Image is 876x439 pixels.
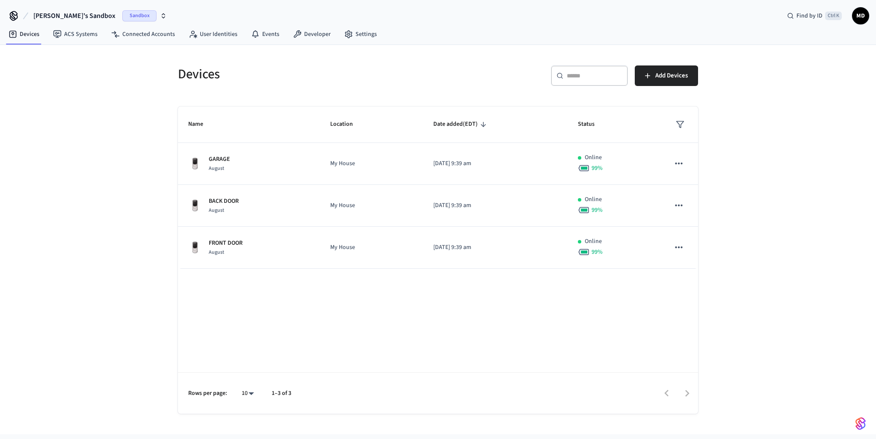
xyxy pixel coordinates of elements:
[578,118,606,131] span: Status
[104,27,182,42] a: Connected Accounts
[209,197,239,206] p: BACK DOOR
[780,8,849,24] div: Find by IDCtrl K
[855,417,866,430] img: SeamLogoGradient.69752ec5.svg
[433,159,557,168] p: [DATE] 9:39 am
[286,27,337,42] a: Developer
[46,27,104,42] a: ACS Systems
[188,199,202,213] img: Yale Assure Touchscreen Wifi Smart Lock, Satin Nickel, Front
[178,107,698,269] table: sticky table
[122,10,157,21] span: Sandbox
[272,389,291,398] p: 1–3 of 3
[209,249,224,256] span: August
[209,239,243,248] p: FRONT DOOR
[188,118,214,131] span: Name
[433,243,557,252] p: [DATE] 9:39 am
[585,153,602,162] p: Online
[796,12,823,20] span: Find by ID
[635,65,698,86] button: Add Devices
[209,155,230,164] p: GARAGE
[585,195,602,204] p: Online
[188,157,202,171] img: Yale Assure Touchscreen Wifi Smart Lock, Satin Nickel, Front
[825,12,842,20] span: Ctrl K
[330,118,364,131] span: Location
[178,65,433,83] h5: Devices
[188,389,227,398] p: Rows per page:
[592,206,603,214] span: 99 %
[33,11,115,21] span: [PERSON_NAME]'s Sandbox
[592,248,603,256] span: 99 %
[330,159,413,168] p: My House
[2,27,46,42] a: Devices
[853,8,868,24] span: MD
[433,201,557,210] p: [DATE] 9:39 am
[330,243,413,252] p: My House
[592,164,603,172] span: 99 %
[585,237,602,246] p: Online
[188,241,202,255] img: Yale Assure Touchscreen Wifi Smart Lock, Satin Nickel, Front
[330,201,413,210] p: My House
[655,70,688,81] span: Add Devices
[209,207,224,214] span: August
[433,118,489,131] span: Date added(EDT)
[209,165,224,172] span: August
[337,27,384,42] a: Settings
[852,7,869,24] button: MD
[182,27,244,42] a: User Identities
[244,27,286,42] a: Events
[237,387,258,400] div: 10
